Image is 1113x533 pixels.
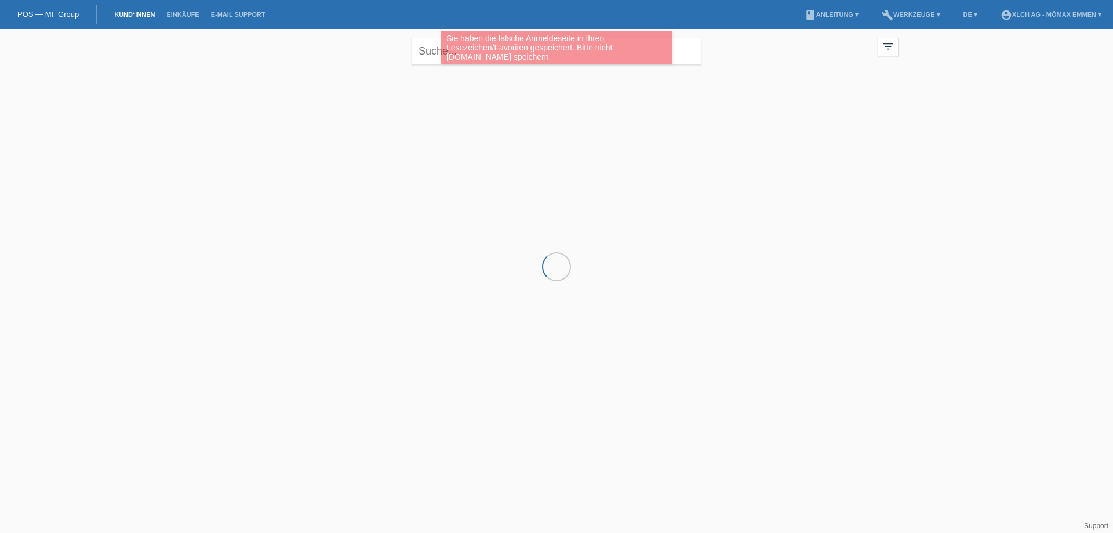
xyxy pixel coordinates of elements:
a: POS — MF Group [17,10,79,19]
a: Kund*innen [108,11,161,18]
a: DE ▾ [958,11,983,18]
a: Support [1084,522,1108,530]
i: book [805,9,816,21]
a: Einkäufe [161,11,205,18]
a: account_circleXLCH AG - Mömax Emmen ▾ [995,11,1107,18]
i: build [882,9,893,21]
i: account_circle [1001,9,1012,21]
a: bookAnleitung ▾ [799,11,864,18]
a: buildWerkzeuge ▾ [876,11,946,18]
a: E-Mail Support [205,11,271,18]
div: Sie haben die falsche Anmeldeseite in Ihren Lesezeichen/Favoriten gespeichert. Bitte nicht [DOMAI... [441,31,672,64]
